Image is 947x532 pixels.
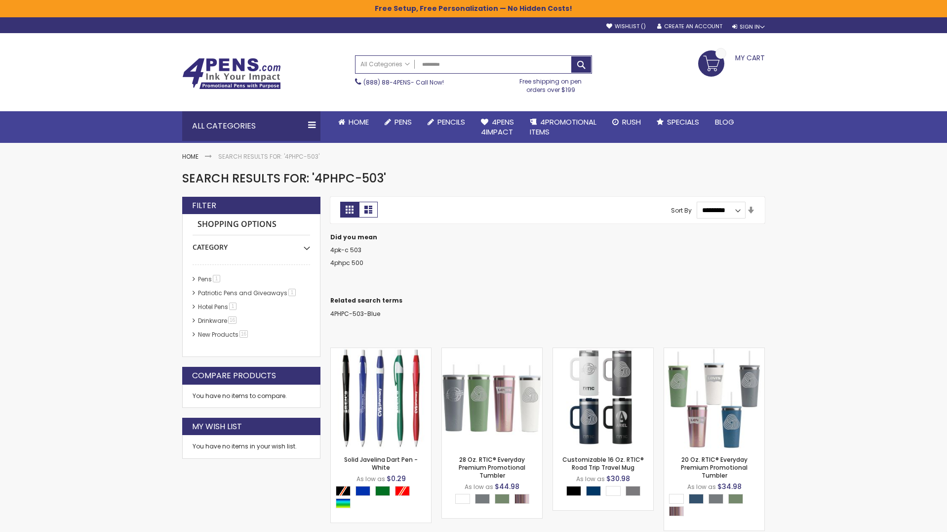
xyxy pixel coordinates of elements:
div: Sign In [732,23,765,31]
a: All Categories [355,56,415,72]
dt: Related search terms [330,297,765,305]
a: Home [330,111,377,133]
a: Hotel Pens​1 [196,303,240,311]
a: Pencils [420,111,473,133]
div: Sage Green [495,494,510,504]
img: Solid Javelina Dart Pen - White [331,348,431,448]
a: Pens [377,111,420,133]
a: 4PHPC-503-Blue [330,310,380,318]
div: Green [375,486,390,496]
span: - Call Now! [363,78,444,87]
a: Patriotic Pens and Giveaways1 [196,289,299,297]
a: Customizable 16 Oz. RTIC® Road Trip Travel Mug [562,455,644,472]
span: All Categories [360,60,410,68]
div: Navy Blue [586,486,601,496]
img: 28 Oz. RTIC® Everyday Premium Promotional Tumbler [442,348,542,448]
span: Specials [667,117,699,127]
span: 16 [239,330,248,338]
a: 20 Oz. RTIC® Everyday Premium Promotional Tumbler [664,348,764,356]
span: $0.29 [387,474,406,484]
div: Black [566,486,581,496]
label: Sort By [671,206,692,214]
div: Snapdragon Glitter [514,494,529,504]
strong: Grid [340,202,359,218]
img: 20 Oz. RTIC® Everyday Premium Promotional Tumbler [664,348,764,448]
a: 4PROMOTIONALITEMS [522,111,604,143]
a: Home [182,152,198,161]
div: Fog [475,494,490,504]
div: All Categories [182,111,320,141]
a: Rush [604,111,649,133]
a: Blog [707,111,742,133]
a: 4Pens4impact [473,111,522,143]
span: Pencils [437,117,465,127]
span: 16 [228,316,237,324]
a: Solid Javelina Dart Pen - White [331,348,431,356]
div: Fog [709,494,723,504]
div: Select A Color [455,494,534,506]
a: Pens1 [196,275,224,283]
span: Blog [715,117,734,127]
div: Select A Color [566,486,645,498]
span: $44.98 [495,482,519,491]
strong: Filter [192,200,216,211]
span: 1 [213,275,220,282]
span: As low as [465,483,493,491]
span: Home [349,117,369,127]
div: White [669,494,684,504]
span: Search results for: '4PHPC-503' [182,170,386,186]
a: 28 Oz. RTIC® Everyday Premium Promotional Tumbler [459,455,525,480]
span: 1 [288,289,296,296]
div: Storm [689,494,704,504]
div: Free shipping on pen orders over $199 [510,74,592,93]
div: White [606,486,621,496]
div: Category [193,235,310,252]
img: Customizable 16 Oz. RTIC® Road Trip Travel Mug [553,348,653,448]
div: Blue [355,486,370,496]
span: 1 [229,303,237,310]
div: Select A Color [669,494,764,519]
div: Graphite [626,486,640,496]
a: 28 Oz. RTIC® Everyday Premium Promotional Tumbler [442,348,542,356]
strong: My Wish List [192,421,242,432]
strong: Compare Products [192,370,276,381]
div: Assorted [336,498,351,508]
a: Create an Account [657,23,722,30]
span: As low as [687,483,716,491]
span: Rush [622,117,641,127]
div: You have no items to compare. [182,385,320,408]
span: As low as [356,475,385,483]
div: White [455,494,470,504]
span: As low as [576,475,605,483]
a: Specials [649,111,707,133]
a: New Products16 [196,330,251,339]
a: 20 Oz. RTIC® Everyday Premium Promotional Tumbler [681,455,748,480]
span: 4Pens 4impact [481,117,514,137]
div: You have no items in your wish list. [193,443,310,450]
a: Customizable 16 Oz. RTIC® Road Trip Travel Mug [553,348,653,356]
span: $34.98 [717,482,742,491]
div: Select A Color [336,486,431,511]
span: Pens [395,117,412,127]
span: 4PROMOTIONAL ITEMS [530,117,596,137]
img: 4Pens Custom Pens and Promotional Products [182,58,281,89]
span: $30.98 [606,474,630,484]
a: 4phpc 500 [330,259,363,267]
a: Wishlist [606,23,646,30]
strong: Shopping Options [193,214,310,235]
a: Solid Javelina Dart Pen - White [344,455,418,472]
div: Snapdragon Glitter [669,506,684,516]
strong: Search results for: '4PHPC-503' [218,152,319,161]
a: (888) 88-4PENS [363,78,411,87]
div: Sage Green [728,494,743,504]
a: Drinkware16 [196,316,240,325]
a: 4pk-c 503 [330,246,361,254]
dt: Did you mean [330,233,765,241]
